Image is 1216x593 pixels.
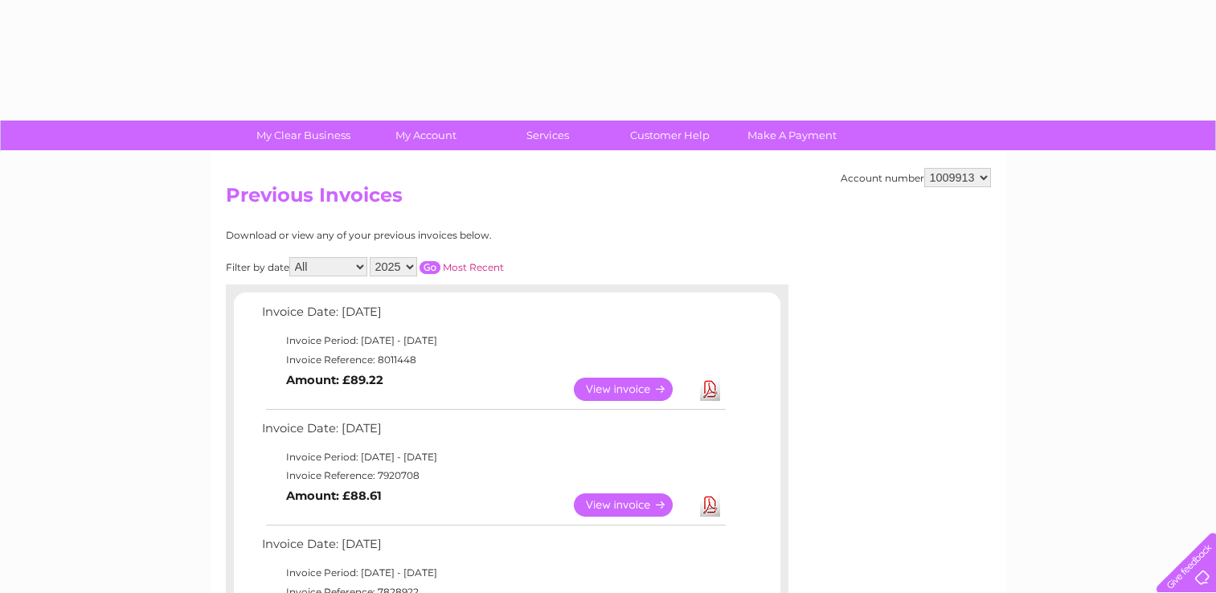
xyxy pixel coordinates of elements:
b: Amount: £88.61 [286,489,382,503]
a: Download [700,378,720,401]
td: Invoice Period: [DATE] - [DATE] [258,448,728,467]
td: Invoice Date: [DATE] [258,301,728,331]
div: Filter by date [226,257,648,276]
div: Download or view any of your previous invoices below. [226,230,648,241]
h2: Previous Invoices [226,184,991,215]
td: Invoice Date: [DATE] [258,418,728,448]
td: Invoice Period: [DATE] - [DATE] [258,331,728,350]
a: Customer Help [604,121,736,150]
a: My Clear Business [237,121,370,150]
a: View [574,493,692,517]
a: View [574,378,692,401]
a: Most Recent [443,261,504,273]
b: Amount: £89.22 [286,373,383,387]
td: Invoice Reference: 7920708 [258,466,728,485]
div: Account number [841,168,991,187]
a: Download [700,493,720,517]
td: Invoice Date: [DATE] [258,534,728,563]
a: Make A Payment [726,121,858,150]
td: Invoice Reference: 8011448 [258,350,728,370]
td: Invoice Period: [DATE] - [DATE] [258,563,728,583]
a: My Account [359,121,492,150]
a: Services [481,121,614,150]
